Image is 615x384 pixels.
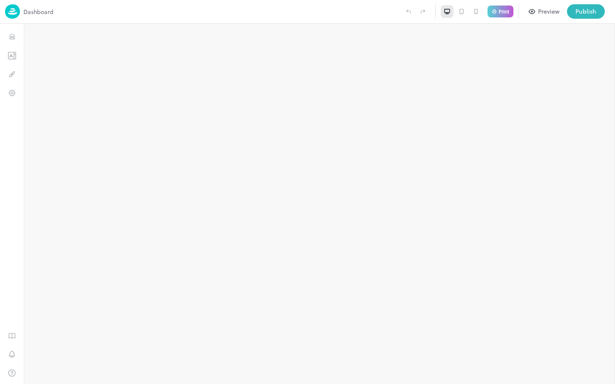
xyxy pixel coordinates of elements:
[499,9,509,14] p: Print
[538,7,559,16] div: Preview
[23,7,54,16] p: Dashboard
[416,4,430,19] label: Redo (Ctrl + Y)
[5,4,20,19] img: logo-86c26b7e.jpg
[524,4,564,19] button: Preview
[401,4,416,19] label: Undo (Ctrl + Z)
[567,4,605,19] button: Publish
[575,7,596,16] div: Publish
